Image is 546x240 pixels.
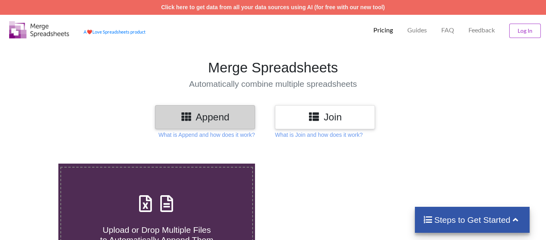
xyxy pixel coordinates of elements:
[159,131,255,139] p: What is Append and how does it work?
[509,24,541,38] button: Log In
[275,131,363,139] p: What is Join and how does it work?
[84,29,145,34] a: AheartLove Spreadsheets product
[161,4,385,10] a: Click here to get data from all your data sources using AI (for free with our new tool)
[281,111,369,123] h3: Join
[423,215,522,225] h4: Steps to Get Started
[407,26,427,34] p: Guides
[468,27,495,33] span: Feedback
[441,26,454,34] p: FAQ
[87,29,92,34] span: heart
[161,111,249,123] h3: Append
[373,26,393,34] p: Pricing
[9,21,69,38] img: Logo.png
